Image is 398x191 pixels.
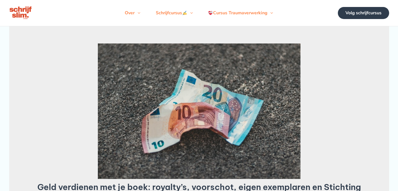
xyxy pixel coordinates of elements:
span: Menu schakelen [267,3,273,23]
img: ❤️‍🩹 [208,11,213,15]
a: Cursus TraumaverwerkingMenu schakelen [200,3,281,23]
a: Volg schrijfcursus [338,7,389,19]
a: SchrijfcursusMenu schakelen [148,3,200,23]
nav: Navigatie op de site: Menu [117,3,281,23]
a: OverMenu schakelen [117,3,148,23]
span: Menu schakelen [135,3,140,23]
img: geld verdienen met je boek: over royalty's voorschot, eigen exemplaren en stichting lira biblioth... [98,43,300,179]
img: schrijfcursus schrijfslim academy [9,6,33,20]
img: ✍️ [182,11,187,15]
span: Menu schakelen [187,3,193,23]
